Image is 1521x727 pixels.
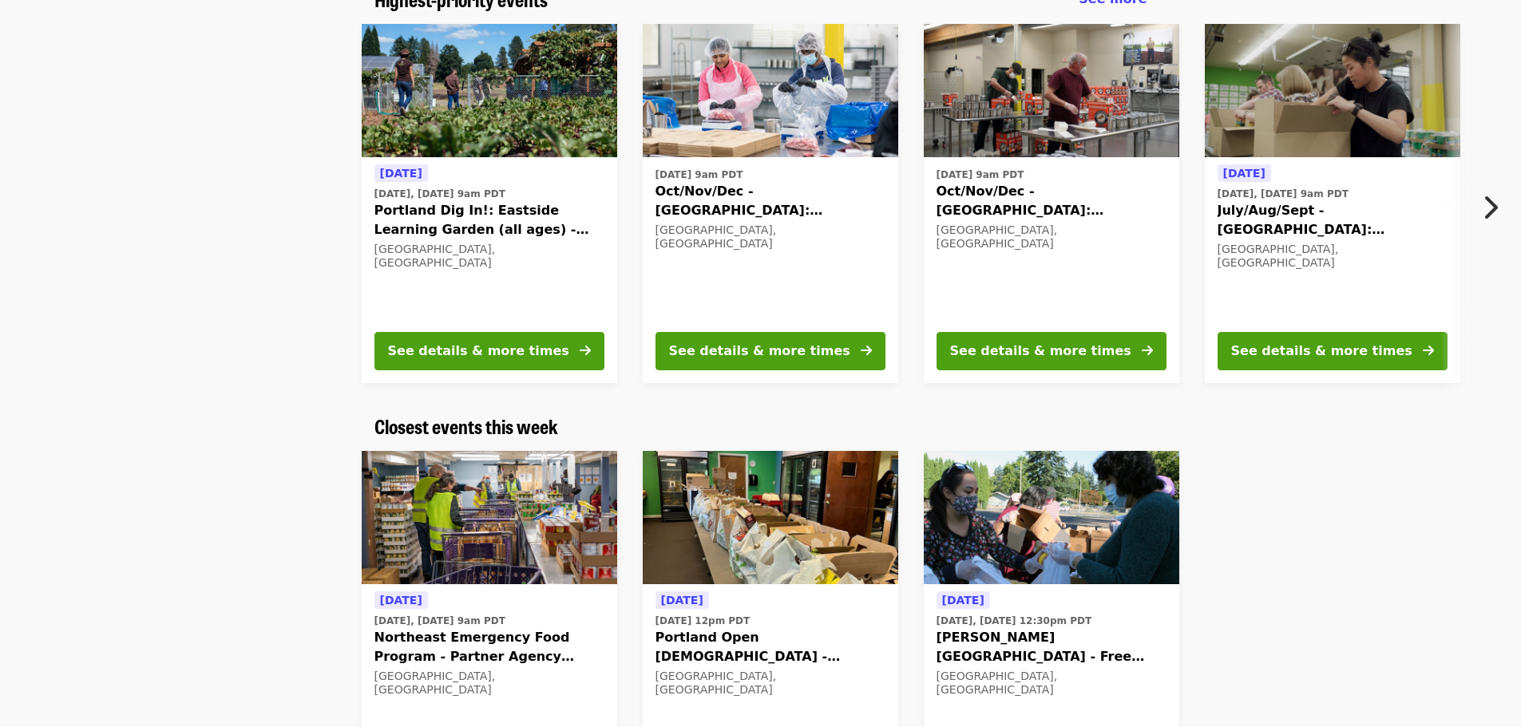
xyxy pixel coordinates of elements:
[937,332,1166,370] button: See details & more times
[656,614,751,628] time: [DATE] 12pm PDT
[937,182,1166,220] span: Oct/Nov/Dec - [GEOGRAPHIC_DATA]: Repack/Sort (age [DEMOGRAPHIC_DATA]+)
[374,628,604,666] span: Northeast Emergency Food Program - Partner Agency Support
[950,342,1131,361] div: See details & more times
[937,223,1166,251] div: [GEOGRAPHIC_DATA], [GEOGRAPHIC_DATA]
[380,167,422,180] span: [DATE]
[924,24,1179,158] img: Oct/Nov/Dec - Portland: Repack/Sort (age 16+) organized by Oregon Food Bank
[924,451,1179,585] img: Merlo Station - Free Food Market (16+) organized by Oregon Food Bank
[374,187,505,201] time: [DATE], [DATE] 9am PDT
[1218,187,1349,201] time: [DATE], [DATE] 9am PDT
[380,594,422,606] span: [DATE]
[937,670,1166,697] div: [GEOGRAPHIC_DATA], [GEOGRAPHIC_DATA]
[1468,185,1521,230] button: Next item
[656,223,885,251] div: [GEOGRAPHIC_DATA], [GEOGRAPHIC_DATA]
[924,24,1179,383] a: See details for "Oct/Nov/Dec - Portland: Repack/Sort (age 16+)"
[362,24,617,158] img: Portland Dig In!: Eastside Learning Garden (all ages) - Aug/Sept/Oct organized by Oregon Food Bank
[1218,332,1448,370] button: See details & more times
[661,594,703,606] span: [DATE]
[580,343,591,358] i: arrow-right icon
[656,628,885,666] span: Portland Open [DEMOGRAPHIC_DATA] - Partner Agency Support (16+)
[656,168,743,182] time: [DATE] 9am PDT
[374,243,604,270] div: [GEOGRAPHIC_DATA], [GEOGRAPHIC_DATA]
[656,670,885,697] div: [GEOGRAPHIC_DATA], [GEOGRAPHIC_DATA]
[374,614,505,628] time: [DATE], [DATE] 9am PDT
[937,168,1024,182] time: [DATE] 9am PDT
[362,24,617,383] a: See details for "Portland Dig In!: Eastside Learning Garden (all ages) - Aug/Sept/Oct"
[374,201,604,239] span: Portland Dig In!: Eastside Learning Garden (all ages) - Aug/Sept/Oct
[374,412,558,440] span: Closest events this week
[1218,201,1448,239] span: July/Aug/Sept - [GEOGRAPHIC_DATA]: Repack/Sort (age [DEMOGRAPHIC_DATA]+)
[1142,343,1153,358] i: arrow-right icon
[1218,243,1448,270] div: [GEOGRAPHIC_DATA], [GEOGRAPHIC_DATA]
[656,182,885,220] span: Oct/Nov/Dec - [GEOGRAPHIC_DATA]: Repack/Sort (age [DEMOGRAPHIC_DATA]+)
[1205,24,1460,158] img: July/Aug/Sept - Portland: Repack/Sort (age 8+) organized by Oregon Food Bank
[937,628,1166,666] span: [PERSON_NAME][GEOGRAPHIC_DATA] - Free Food Market (16+)
[1223,167,1266,180] span: [DATE]
[1423,343,1434,358] i: arrow-right icon
[656,332,885,370] button: See details & more times
[669,342,850,361] div: See details & more times
[937,614,1092,628] time: [DATE], [DATE] 12:30pm PDT
[388,342,569,361] div: See details & more times
[643,24,898,158] img: Oct/Nov/Dec - Beaverton: Repack/Sort (age 10+) organized by Oregon Food Bank
[643,24,898,383] a: See details for "Oct/Nov/Dec - Beaverton: Repack/Sort (age 10+)"
[1231,342,1412,361] div: See details & more times
[374,415,558,438] a: Closest events this week
[861,343,872,358] i: arrow-right icon
[362,451,617,585] img: Northeast Emergency Food Program - Partner Agency Support organized by Oregon Food Bank
[1205,24,1460,383] a: See details for "July/Aug/Sept - Portland: Repack/Sort (age 8+)"
[643,451,898,585] img: Portland Open Bible - Partner Agency Support (16+) organized by Oregon Food Bank
[942,594,984,606] span: [DATE]
[362,415,1160,438] div: Closest events this week
[374,332,604,370] button: See details & more times
[1482,192,1498,223] i: chevron-right icon
[374,670,604,697] div: [GEOGRAPHIC_DATA], [GEOGRAPHIC_DATA]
